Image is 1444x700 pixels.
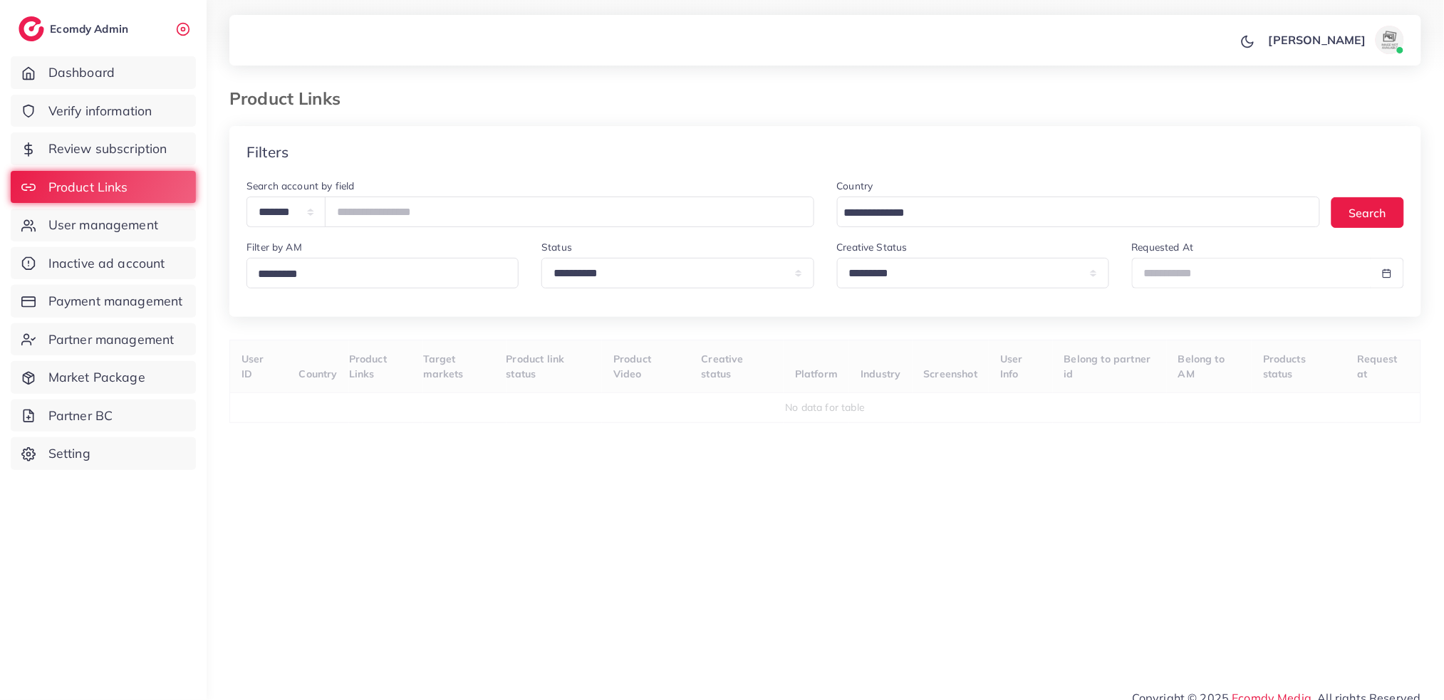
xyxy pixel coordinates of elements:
span: Dashboard [48,63,115,82]
div: Search for option [837,197,1321,227]
a: Setting [11,437,196,470]
img: logo [19,16,44,41]
label: Requested At [1132,240,1194,254]
a: [PERSON_NAME]avatar [1261,26,1410,54]
h2: Ecomdy Admin [50,22,132,36]
label: Country [837,179,873,193]
div: Search for option [246,258,519,288]
span: Review subscription [48,140,167,158]
a: Dashboard [11,56,196,89]
span: Payment management [48,292,183,310]
a: Partner management [11,323,196,356]
a: Market Package [11,361,196,394]
a: Product Links [11,171,196,204]
span: Partner BC [48,407,113,425]
a: Payment management [11,285,196,318]
a: Partner BC [11,399,196,432]
label: Status [541,240,572,254]
button: Search [1331,197,1404,228]
span: Inactive ad account [48,254,165,273]
a: User management [11,209,196,241]
span: Verify information [48,102,152,120]
input: Search for option [253,263,510,286]
h4: Filters [246,143,289,161]
span: Product Links [48,178,128,197]
p: [PERSON_NAME] [1269,31,1366,48]
label: Filter by AM [246,240,302,254]
label: Creative Status [837,240,908,254]
img: avatar [1376,26,1404,54]
span: Market Package [48,368,145,387]
a: Inactive ad account [11,247,196,280]
a: Verify information [11,95,196,127]
span: User management [48,216,158,234]
span: Partner management [48,330,175,349]
a: Review subscription [11,132,196,165]
h3: Product Links [229,88,352,109]
label: Search account by field [246,179,355,193]
input: Search for option [839,202,1302,224]
span: Setting [48,444,90,463]
a: logoEcomdy Admin [19,16,132,41]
